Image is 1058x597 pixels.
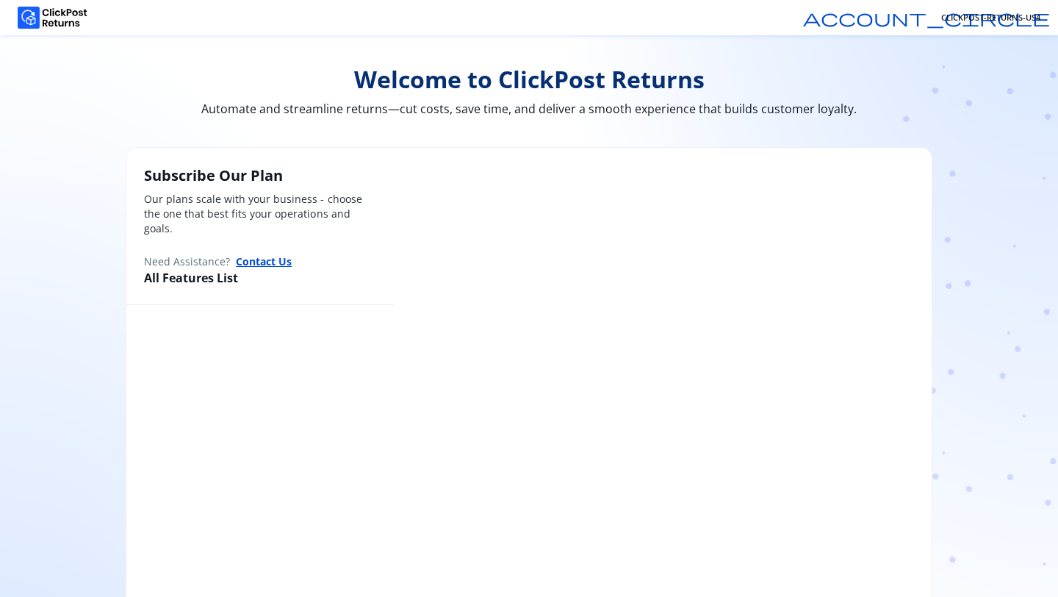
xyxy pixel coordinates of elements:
span: account_circle [803,9,1050,26]
h2: Subscribe Our Plan [144,165,377,186]
span: Welcome to ClickPost Returns [126,65,932,94]
span: Automate and streamline returns—cut costs, save time, and deliver a smooth experience that builds... [126,100,932,118]
p: Our plans scale with your business - choose the one that best fits your operations and goals. [144,192,377,236]
img: Logo [18,7,87,29]
span: All Features List [144,270,238,286]
span: Need Assistance? [144,254,230,269]
button: Contact Us [236,254,292,269]
span: CLICKPOST-RETURNS-US4 [941,12,1040,24]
